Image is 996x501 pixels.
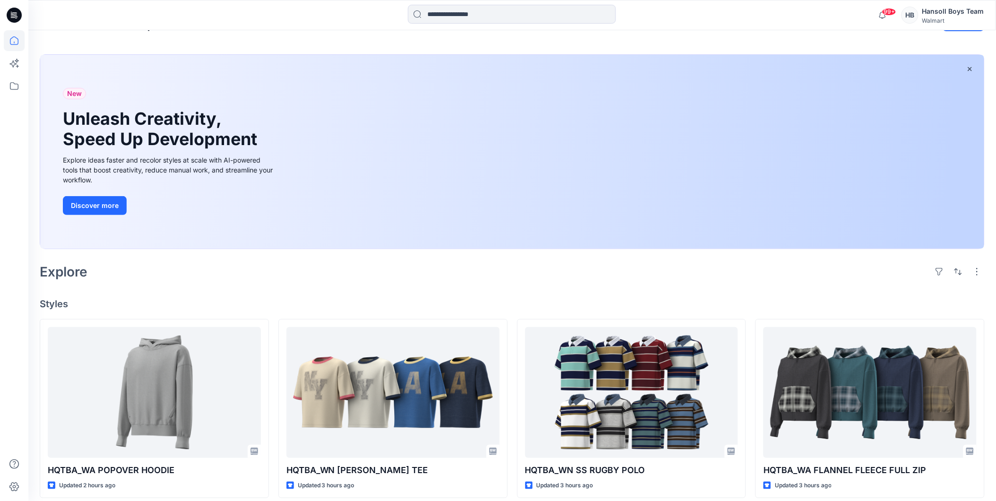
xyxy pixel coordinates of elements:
[525,327,738,458] a: HQTBA_WN SS RUGBY POLO
[63,155,276,185] div: Explore ideas faster and recolor styles at scale with AI-powered tools that boost creativity, red...
[63,196,127,215] button: Discover more
[298,481,355,491] p: Updated 3 hours ago
[67,88,82,99] span: New
[537,481,593,491] p: Updated 3 hours ago
[40,298,985,310] h4: Styles
[286,464,500,477] p: HQTBA_WN [PERSON_NAME] TEE
[40,264,87,279] h2: Explore
[901,7,918,24] div: HB
[59,481,115,491] p: Updated 2 hours ago
[922,6,984,17] div: Hansoll Boys Team
[525,464,738,477] p: HQTBA_WN SS RUGBY POLO
[763,464,977,477] p: HQTBA_WA FLANNEL FLEECE FULL ZIP
[763,327,977,458] a: HQTBA_WA FLANNEL FLEECE FULL ZIP
[63,196,276,215] a: Discover more
[48,327,261,458] a: HQTBA_WA POPOVER HOODIE
[922,17,984,24] div: Walmart
[882,8,896,16] span: 99+
[775,481,831,491] p: Updated 3 hours ago
[48,464,261,477] p: HQTBA_WA POPOVER HOODIE
[63,109,261,149] h1: Unleash Creativity, Speed Up Development
[286,327,500,458] a: HQTBA_WN SS RINGER TEE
